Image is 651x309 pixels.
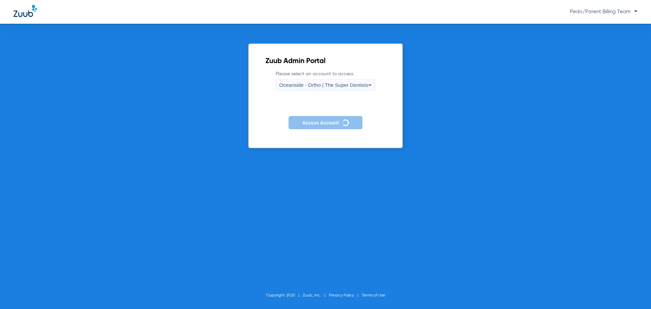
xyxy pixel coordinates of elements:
[14,5,37,17] img: Zuub Logo
[329,293,354,297] a: Privacy Policy
[276,71,376,91] label: Please select an account to access
[302,120,339,125] span: Access Account
[266,292,303,299] li: Copyright 2025
[570,9,637,14] span: Pedo/Parent Billing Team
[362,293,385,297] a: Terms of Use
[303,292,329,299] li: Zuub, Inc.
[279,82,369,88] span: Oceanside - Ortho | The Super Dentists
[289,116,362,129] button: Access Account
[265,58,386,65] h2: Zuub Admin Portal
